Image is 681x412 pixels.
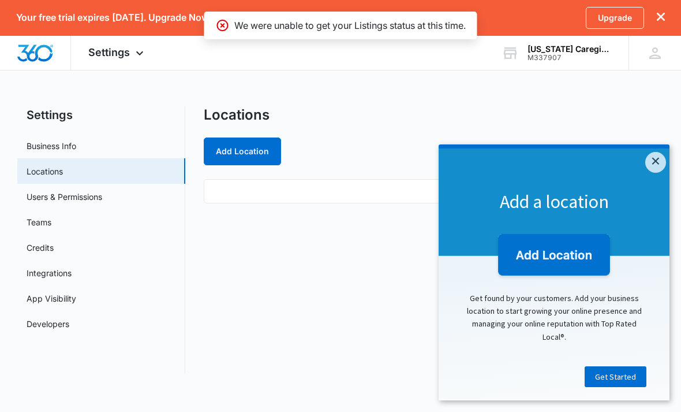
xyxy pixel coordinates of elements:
[27,318,69,330] a: Developers
[27,140,76,152] a: Business Info
[27,267,72,279] a: Integrations
[527,54,612,62] div: account id
[16,12,211,23] p: Your free trial expires [DATE]. Upgrade Now.
[88,46,130,58] span: Settings
[204,138,281,165] button: Add Location
[27,292,76,305] a: App Visibility
[27,216,51,228] a: Teams
[204,106,270,124] h1: Locations
[204,146,281,156] a: Add Location
[657,12,665,23] button: dismiss this dialog
[71,36,164,70] div: Settings
[27,191,102,203] a: Users & Permissions
[27,242,54,254] a: Credits
[146,222,208,243] a: Get Started
[527,44,612,54] div: account name
[586,7,644,29] a: Upgrade
[17,106,185,124] h2: Settings
[234,18,466,32] p: We were unable to get your Listings status at this time.
[27,165,63,177] a: Locations
[12,147,219,199] p: Get found by your customers. Add your business location to start growing your online presence and...
[207,8,227,28] a: Close modal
